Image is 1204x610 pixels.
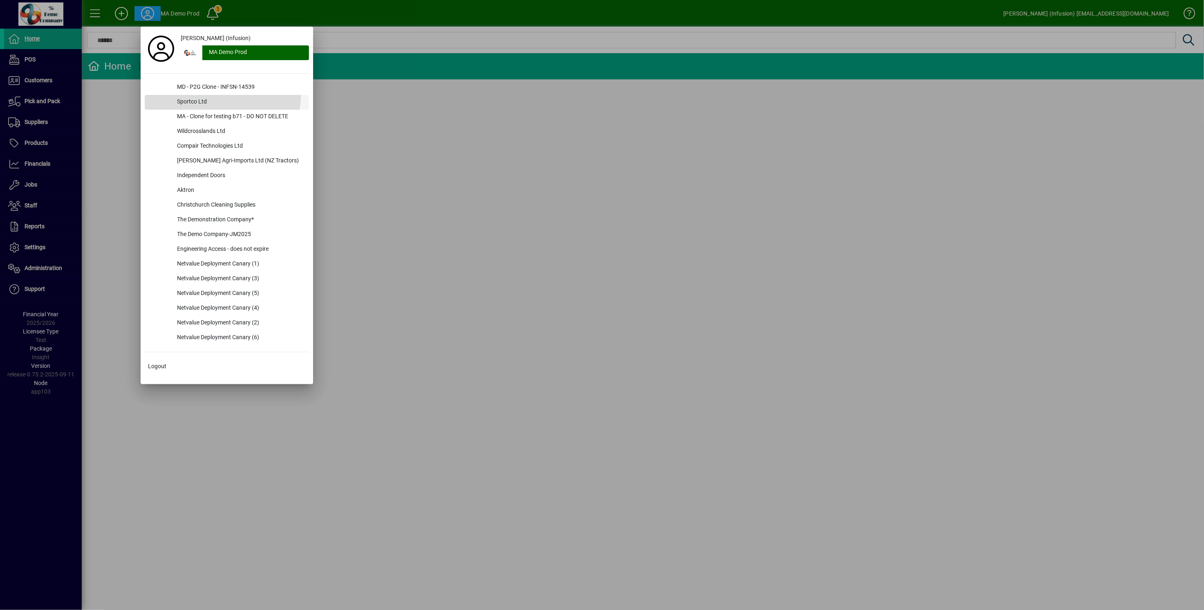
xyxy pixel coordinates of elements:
div: Engineering Access - does not expire [170,242,309,257]
button: Wildcrosslands Ltd [145,124,309,139]
button: Netvalue Deployment Canary (5) [145,286,309,301]
button: Compair Technologies Ltd [145,139,309,154]
div: Christchurch Cleaning Supplies [170,198,309,213]
button: Independent Doors [145,169,309,183]
div: The Demonstration Company* [170,213,309,227]
button: Netvalue Deployment Canary (2) [145,316,309,331]
a: Profile [145,41,177,56]
button: The Demonstration Company* [145,213,309,227]
a: [PERSON_NAME] (Infusion) [177,31,309,45]
div: Netvalue Deployment Canary (3) [170,272,309,286]
div: Compair Technologies Ltd [170,139,309,154]
button: MA - Clone for testing b71 - DO NOT DELETE [145,110,309,124]
button: Christchurch Cleaning Supplies [145,198,309,213]
div: The Demo Company-JM2025 [170,227,309,242]
div: Netvalue Deployment Canary (6) [170,331,309,345]
button: Netvalue Deployment Canary (6) [145,331,309,345]
button: Sportco Ltd [145,95,309,110]
div: Netvalue Deployment Canary (5) [170,286,309,301]
button: Engineering Access - does not expire [145,242,309,257]
button: The Demo Company-JM2025 [145,227,309,242]
span: Logout [148,362,166,371]
div: Netvalue Deployment Canary (2) [170,316,309,331]
div: Sportco Ltd [170,95,309,110]
div: MD - P2G Clone - INFSN-14539 [170,80,309,95]
div: MA Demo Prod [202,45,309,60]
span: [PERSON_NAME] (Infusion) [181,34,251,43]
button: Netvalue Deployment Canary (4) [145,301,309,316]
button: MD - P2G Clone - INFSN-14539 [145,80,309,95]
button: Aktron [145,183,309,198]
div: Wildcrosslands Ltd [170,124,309,139]
button: [PERSON_NAME] Agri-Imports Ltd (NZ Tractors) [145,154,309,169]
div: Netvalue Deployment Canary (4) [170,301,309,316]
div: Aktron [170,183,309,198]
div: MA - Clone for testing b71 - DO NOT DELETE [170,110,309,124]
button: Netvalue Deployment Canary (3) [145,272,309,286]
div: Netvalue Deployment Canary (1) [170,257,309,272]
button: Netvalue Deployment Canary (1) [145,257,309,272]
div: [PERSON_NAME] Agri-Imports Ltd (NZ Tractors) [170,154,309,169]
div: Independent Doors [170,169,309,183]
button: MA Demo Prod [177,45,309,60]
button: Logout [145,359,309,374]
